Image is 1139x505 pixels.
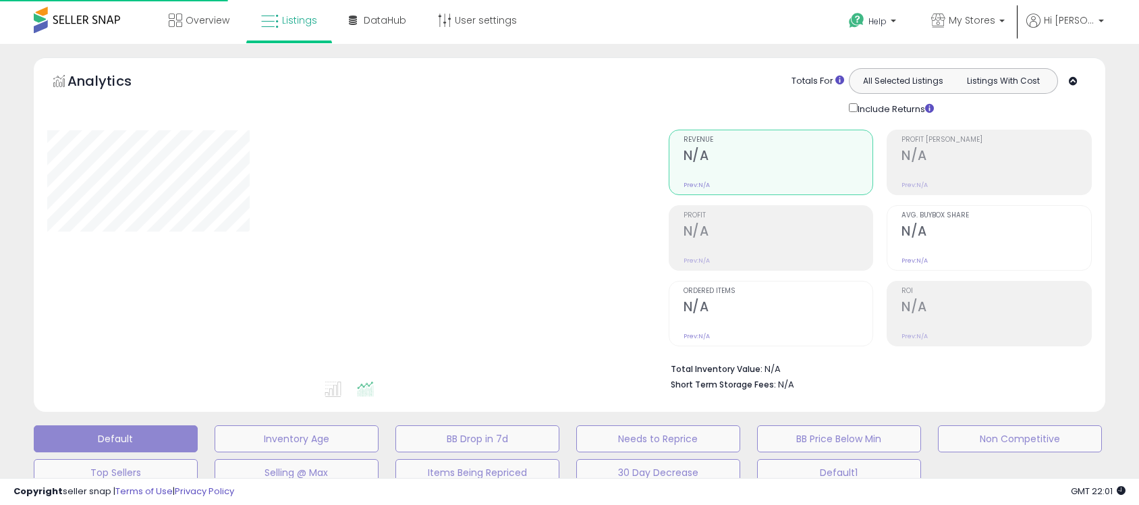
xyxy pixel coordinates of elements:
[671,379,776,390] b: Short Term Storage Fees:
[791,75,844,88] div: Totals For
[576,425,740,452] button: Needs to Reprice
[395,425,559,452] button: BB Drop in 7d
[684,288,873,295] span: Ordered Items
[684,257,710,265] small: Prev: N/A
[67,72,158,94] h5: Analytics
[115,485,173,498] a: Terms of Use
[684,181,710,189] small: Prev: N/A
[13,485,63,498] strong: Copyright
[839,101,950,116] div: Include Returns
[901,181,928,189] small: Prev: N/A
[901,288,1091,295] span: ROI
[953,72,1053,90] button: Listings With Cost
[757,459,921,486] button: Default1
[186,14,229,27] span: Overview
[684,136,873,144] span: Revenue
[684,332,710,340] small: Prev: N/A
[395,459,559,486] button: Items Being Repriced
[838,2,910,44] a: Help
[901,148,1091,166] h2: N/A
[34,459,198,486] button: Top Sellers
[215,459,379,486] button: Selling @ Max
[684,148,873,166] h2: N/A
[1044,14,1094,27] span: Hi [PERSON_NAME]
[282,14,317,27] span: Listings
[848,12,865,29] i: Get Help
[13,485,234,498] div: seller snap | |
[757,425,921,452] button: BB Price Below Min
[901,223,1091,242] h2: N/A
[671,363,762,375] b: Total Inventory Value:
[684,299,873,317] h2: N/A
[684,212,873,219] span: Profit
[778,378,794,391] span: N/A
[175,485,234,498] a: Privacy Policy
[901,212,1091,219] span: Avg. Buybox Share
[215,425,379,452] button: Inventory Age
[671,360,1082,376] li: N/A
[901,299,1091,317] h2: N/A
[1026,14,1104,44] a: Hi [PERSON_NAME]
[901,136,1091,144] span: Profit [PERSON_NAME]
[34,425,198,452] button: Default
[576,459,740,486] button: 30 Day Decrease
[901,332,928,340] small: Prev: N/A
[1071,485,1126,498] span: 2025-10-8 22:01 GMT
[901,257,928,265] small: Prev: N/A
[364,14,406,27] span: DataHub
[853,72,953,90] button: All Selected Listings
[684,223,873,242] h2: N/A
[868,16,887,27] span: Help
[949,14,995,27] span: My Stores
[938,425,1102,452] button: Non Competitive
